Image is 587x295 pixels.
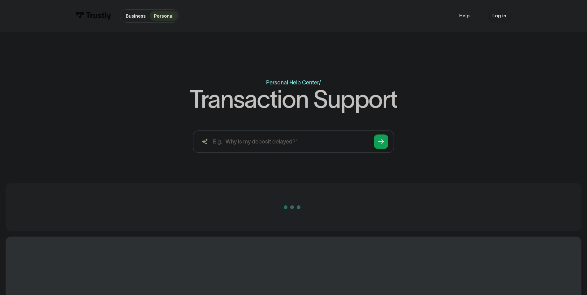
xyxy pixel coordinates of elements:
[76,12,111,20] img: Trustly Logo
[459,13,470,19] a: Help
[319,79,321,86] div: /
[193,130,394,153] input: search
[487,9,512,23] a: Log in
[150,11,178,21] a: Personal
[121,11,150,21] a: Business
[190,88,397,112] h1: Transaction Support
[266,79,319,86] a: Personal Help Center
[154,12,174,20] p: Personal
[492,13,506,19] div: Log in
[193,130,394,153] form: Search
[126,12,146,20] p: Business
